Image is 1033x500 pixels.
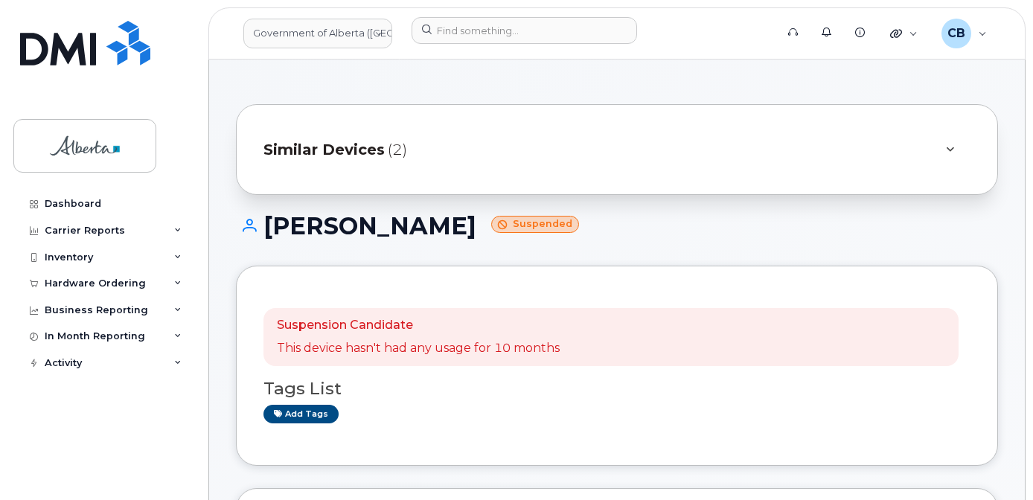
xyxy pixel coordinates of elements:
span: Similar Devices [263,139,385,161]
span: (2) [388,139,407,161]
small: Suspended [491,216,579,233]
p: This device hasn't had any usage for 10 months [277,340,560,357]
p: Suspension Candidate [277,317,560,334]
a: Add tags [263,405,339,423]
h1: [PERSON_NAME] [236,213,998,239]
h3: Tags List [263,379,970,398]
